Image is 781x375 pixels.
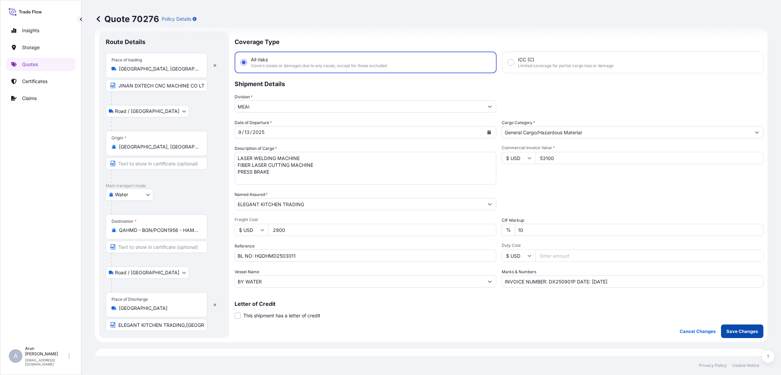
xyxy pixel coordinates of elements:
p: Route Details [106,38,145,46]
input: Text to appear on certificate [106,79,207,92]
span: This shipment has a letter of credit [243,312,320,319]
label: Division [235,94,253,100]
a: Quotes [6,58,76,71]
input: Enter amount [268,224,496,236]
span: Freight Cost [235,217,496,222]
input: ICC (C)Limited coverage for partial cargo loss or damage [508,59,514,65]
button: Calendar [484,127,495,138]
p: Coverage Type [235,31,763,52]
p: Storage [22,44,40,51]
p: [EMAIL_ADDRESS][DOMAIN_NAME] [25,358,67,366]
label: Cargo Category [502,119,535,126]
input: Select a commodity type [502,126,751,138]
input: Origin [119,143,199,150]
span: All risks [251,56,268,63]
button: Show suggestions [484,100,496,113]
span: A [14,353,18,359]
input: Place of loading [119,65,199,72]
p: Quote 70276 [95,14,159,24]
button: Select transport [106,189,153,201]
label: Named Assured [235,191,268,198]
span: Duty Cost [502,243,763,248]
div: Destination [112,219,137,224]
label: Description of Cargo [235,145,277,152]
p: Letter of Credit [235,301,763,307]
div: day, [244,128,250,136]
div: Place of Discharge [112,297,148,302]
input: Place of Discharge [119,305,199,312]
span: Limited coverage for partial cargo loss or damage [518,63,614,68]
input: Text to appear on certificate [106,319,207,331]
div: / [250,128,252,136]
p: Insights [22,27,39,34]
input: Enter percentage [515,224,763,236]
button: Cancel Changes [674,324,721,338]
p: Claims [22,95,37,102]
label: Marks & Numbers [502,269,536,275]
button: Show suggestions [751,126,763,138]
input: Number1, number2,... [502,275,763,288]
button: Select transport [106,267,189,279]
input: Text to appear on certificate [106,157,207,170]
span: Road / [GEOGRAPHIC_DATA] [115,269,179,276]
label: Reference [235,243,255,250]
div: year, [252,128,265,136]
p: Save Changes [726,328,758,335]
input: Type to search vessel name or IMO [235,275,484,288]
p: Main transport mode [106,183,222,189]
input: Type amount [536,152,763,164]
input: Destination [119,227,199,234]
span: Commercial Invoice Value [502,145,763,151]
div: month, [238,128,242,136]
span: ICC (C) [518,56,534,63]
input: Type to search division [235,100,484,113]
a: Storage [6,41,76,54]
a: Insights [6,24,76,37]
a: Certificates [6,75,76,88]
input: Full name [235,198,484,210]
p: Arun [PERSON_NAME] [25,346,67,357]
span: Covers losses or damages due to any cause, except for those excluded [251,63,387,68]
p: Quotes [22,61,38,68]
input: Text to appear on certificate [106,241,207,253]
a: Cookie Notice [732,363,759,368]
p: Certificates [22,78,47,85]
p: Cancel Changes [680,328,716,335]
div: % [502,224,515,236]
span: Water [115,191,128,198]
label: Vessel Name [235,269,259,275]
button: Save Changes [721,324,763,338]
span: Date of Departure [235,119,272,126]
input: Your internal reference [235,250,496,262]
a: Privacy Policy [699,363,727,368]
div: Origin [112,135,126,141]
div: Place of loading [112,57,142,63]
textarea: LASER WELDING MACHINE FIBER LASER CUTTING MACHINE PRESS BRAKE [235,152,496,184]
label: CIF Markup [502,217,524,224]
button: Show suggestions [484,275,496,288]
p: Policy Details [162,16,191,22]
div: / [242,128,244,136]
p: Shipment Details [235,73,763,94]
button: Select transport [106,105,189,117]
input: All risksCovers losses or damages due to any cause, except for those excluded [241,59,247,65]
a: Claims [6,92,76,105]
input: Enter amount [536,250,763,262]
span: Road / [GEOGRAPHIC_DATA] [115,108,179,115]
button: Show suggestions [484,198,496,210]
